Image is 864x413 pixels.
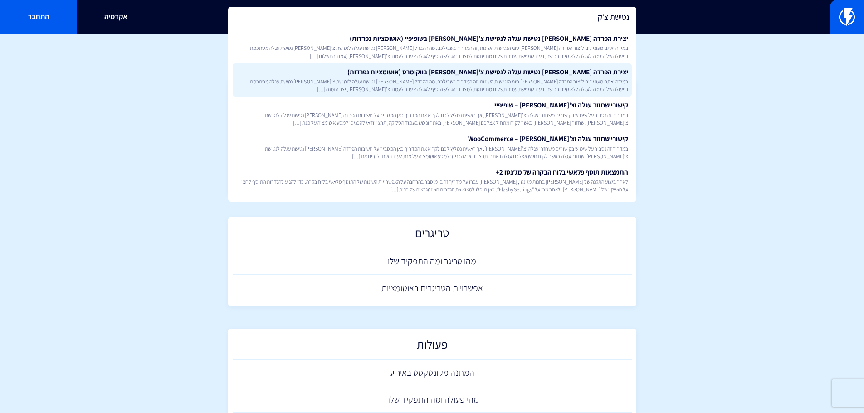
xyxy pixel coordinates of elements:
[233,222,632,248] a: טריגרים
[233,164,632,197] a: התמצאות תוסף פלאשי בלוח הבקרה של מג’נטו 2+לאחר ביצוע התקנה של [PERSON_NAME] בחנות מג’נטו, [PERSON...
[237,338,627,355] h2: פעולות
[233,333,632,360] a: פעולות
[233,386,632,413] a: מהי פעולה ומה התפקיד שלה
[236,44,628,59] span: במידה ואתם מעוניינים ליצור הפרדה [PERSON_NAME] סוגי הנטישות השונות, זה המדריך בשבילכם. מה ההבדל [...
[236,78,628,93] span: במידה ואתם מעוניינים ליצור הפרדה [PERSON_NAME] סוגי הנטישות השונות, זה המדריך בשבילכם. מה ההבדל [...
[236,111,628,126] span: במדריך זה נסביר על שימוש בקישורים משחזרי עגלה וצ’[PERSON_NAME], אך ראשית נמליץ לכם לקרוא את המדרי...
[233,360,632,386] a: המתנה מקונטקסט באירוע
[233,30,632,63] a: יצירת הפרדה [PERSON_NAME] נטישת עגלה לנטישת צ’[PERSON_NAME] בשופיפיי (אוטומציות נפרדות)במידה ואתם...
[237,226,627,244] h2: טריגרים
[236,145,628,160] span: במדריך זה נסביר על שימוש בקישורים משחזרי עגלה וצ’[PERSON_NAME], אך ראשית נמליץ לכם לקרוא את המדרי...
[233,63,632,97] a: יצירת הפרדה [PERSON_NAME] נטישת עגלה לנטישת צ’[PERSON_NAME] בווקומרס (אוטומציות נפרדות)במידה ואתם...
[228,7,636,28] input: חיפוש מהיר...
[233,275,632,301] a: אפשרויות הטריגרים באוטומציות
[233,130,632,164] a: קישורי שחזור עגלה וצ’[PERSON_NAME] – WooCommerceבמדריך זה נסביר על שימוש בקישורים משחזרי עגלה וצ’...
[236,178,628,193] span: לאחר ביצוע התקנה של [PERSON_NAME] בחנות מג’נטו, [PERSON_NAME] עברו על מדריך זה בו מוסבר בהרחבה על...
[233,248,632,275] a: מהו טריגר ומה התפקיד שלו
[233,97,632,130] a: קישורי שחזור עגלה וצ’[PERSON_NAME] – שופיפייבמדריך זה נסביר על שימוש בקישורים משחזרי עגלה וצ’[PER...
